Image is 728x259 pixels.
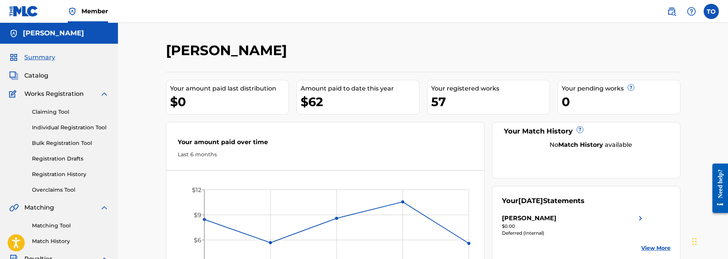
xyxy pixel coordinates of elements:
div: Your Statements [502,196,585,206]
div: 0 [562,93,680,110]
div: User Menu [704,4,719,19]
a: Overclaims Tool [32,186,109,194]
tspan: $12 [191,186,201,194]
div: $0 [170,93,288,110]
tspan: $6 [193,237,201,244]
img: Catalog [9,71,18,80]
h5: TOMAS ORTIZ [23,29,84,38]
tspan: $9 [193,211,201,219]
div: 57 [431,93,550,110]
span: Catalog [24,71,48,80]
span: Works Registration [24,89,84,99]
span: Member [81,7,108,16]
div: $62 [301,93,419,110]
div: Drag [692,230,697,253]
div: Your registered works [431,84,550,93]
div: $0.00 [502,223,645,230]
strong: Match History [558,141,603,148]
a: Match History [32,237,109,245]
div: Amount paid to date this year [301,84,419,93]
span: Summary [24,53,55,62]
a: Registration Drafts [32,155,109,163]
iframe: Chat Widget [690,222,728,259]
span: ? [577,127,583,133]
img: Summary [9,53,18,62]
div: [PERSON_NAME] [502,214,556,223]
div: Your amount paid last distribution [170,84,288,93]
img: search [667,7,676,16]
div: Deferred (Internal) [502,230,645,237]
span: [DATE] [518,197,543,205]
img: Matching [9,203,19,212]
div: Your pending works [562,84,680,93]
iframe: Resource Center [707,157,728,219]
a: Registration History [32,170,109,178]
a: Claiming Tool [32,108,109,116]
div: Your amount paid over time [178,138,473,151]
a: [PERSON_NAME]right chevron icon$0.00Deferred (Internal) [502,214,645,237]
a: Individual Registration Tool [32,124,109,132]
img: Works Registration [9,89,19,99]
div: Your Match History [502,126,671,137]
a: Public Search [664,4,679,19]
img: expand [100,89,109,99]
img: MLC Logo [9,6,38,17]
img: expand [100,203,109,212]
a: Bulk Registration Tool [32,139,109,147]
div: No available [511,140,671,149]
div: Help [684,4,699,19]
div: Last 6 months [178,151,473,159]
span: ? [628,84,634,91]
h2: [PERSON_NAME] [166,42,291,59]
a: View More [641,244,671,252]
img: right chevron icon [636,214,645,223]
a: CatalogCatalog [9,71,48,80]
img: Top Rightsholder [68,7,77,16]
img: help [687,7,696,16]
img: Accounts [9,29,18,38]
a: Matching Tool [32,222,109,230]
a: SummarySummary [9,53,55,62]
span: Matching [24,203,54,212]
